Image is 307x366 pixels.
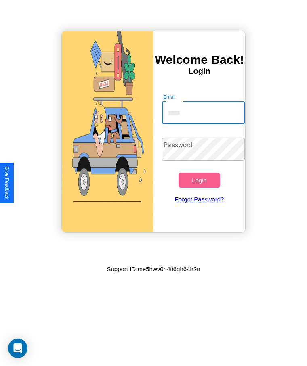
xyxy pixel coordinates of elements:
[153,53,245,67] h3: Welcome Back!
[179,173,220,188] button: Login
[107,264,200,274] p: Support ID: me5hwv0h4ti6gh64h2n
[164,94,176,100] label: Email
[4,167,10,199] div: Give Feedback
[8,339,27,358] div: Open Intercom Messenger
[62,31,153,232] img: gif
[153,67,245,76] h4: Login
[158,188,240,211] a: Forgot Password?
